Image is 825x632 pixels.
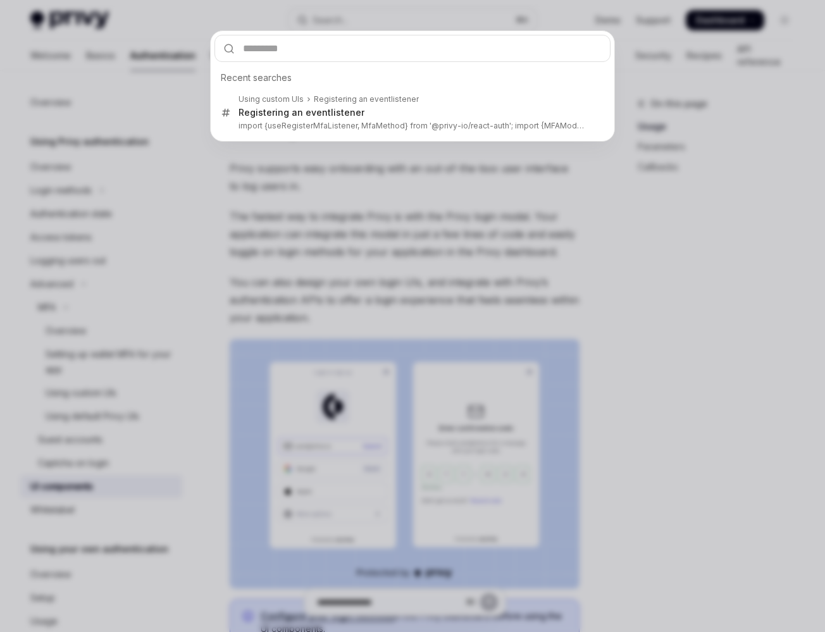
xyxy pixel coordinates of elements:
div: Registering an event [314,94,419,104]
b: listener [391,94,419,104]
b: listener [331,107,364,118]
div: Using custom UIs [239,94,304,104]
div: Registering an event [239,107,364,118]
p: import {useRegisterMfaListener, MfaMethod} from '@privy-io/react-auth'; import {MFAModal} from '.. [239,121,584,131]
span: Recent searches [221,71,292,84]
